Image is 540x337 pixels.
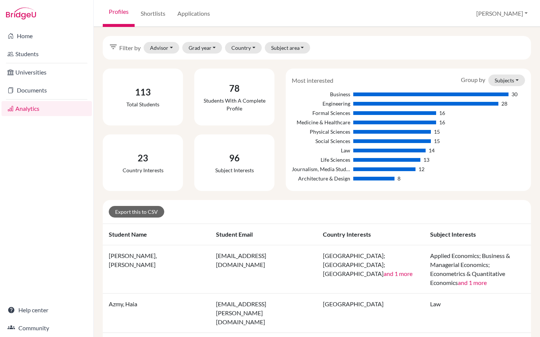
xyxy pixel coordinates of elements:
[200,82,268,95] div: 78
[265,42,310,54] button: Subject area
[292,100,350,107] div: Engineering
[215,166,254,174] div: Subject interests
[210,294,317,333] td: [EMAIL_ADDRESS][PERSON_NAME][DOMAIN_NAME]
[439,109,445,117] div: 16
[109,42,118,51] i: filter_list
[119,43,141,52] span: Filter by
[473,6,531,21] button: [PERSON_NAME]
[215,151,254,165] div: 96
[424,245,531,294] td: Applied Economics; Business & Managerial Economics; Econometrics & Quantitative Economics
[418,165,424,173] div: 12
[488,75,525,86] button: Subjects
[317,245,424,294] td: [GEOGRAPHIC_DATA]; [GEOGRAPHIC_DATA]; [GEOGRAPHIC_DATA]
[6,7,36,19] img: Bridge-U
[103,224,210,245] th: Student name
[182,42,222,54] button: Grad year
[423,156,429,164] div: 13
[458,278,487,287] button: and 1 more
[200,97,268,112] div: Students with a complete profile
[1,321,92,336] a: Community
[434,128,440,136] div: 15
[292,146,350,154] div: Law
[292,137,350,145] div: Social Sciences
[397,174,400,182] div: 8
[144,42,179,54] button: Advisor
[292,156,350,164] div: Life Sciences
[317,224,424,245] th: Country interests
[103,245,210,294] td: [PERSON_NAME], [PERSON_NAME]
[424,294,531,333] td: Law
[511,90,517,98] div: 30
[1,83,92,98] a: Documents
[455,75,531,86] div: Group by
[501,100,507,107] div: 28
[1,46,92,61] a: Students
[292,174,350,182] div: Architecture & Design
[384,269,412,278] button: and 1 more
[126,100,159,108] div: Total students
[225,42,262,54] button: Country
[292,165,350,173] div: Journalism, Media Studies & Communication
[292,109,350,117] div: Formal Sciences
[292,118,350,126] div: Medicine & Healthcare
[1,28,92,43] a: Home
[439,118,445,126] div: 16
[424,224,531,245] th: Subject interests
[429,146,435,154] div: 14
[123,151,163,165] div: 23
[1,303,92,318] a: Help center
[210,245,317,294] td: [EMAIL_ADDRESS][DOMAIN_NAME]
[109,206,164,218] a: Export this to CSV
[123,166,163,174] div: Country interests
[292,90,350,98] div: Business
[210,224,317,245] th: Student email
[292,128,350,136] div: Physical Sciences
[434,137,440,145] div: 15
[1,65,92,80] a: Universities
[317,294,424,333] td: [GEOGRAPHIC_DATA]
[103,294,210,333] td: Azmy, Haia
[286,76,339,85] div: Most interested
[126,85,159,99] div: 113
[1,101,92,116] a: Analytics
